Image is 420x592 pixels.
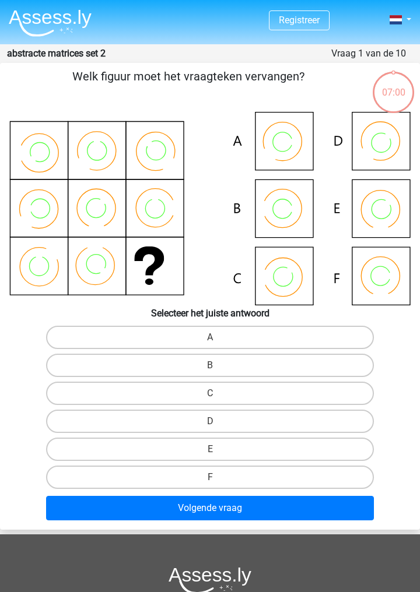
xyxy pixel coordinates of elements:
div: Vraag 1 van de 10 [331,47,406,61]
p: Welk figuur moet het vraagteken vervangen? [5,68,372,103]
button: Volgende vraag [46,496,374,520]
a: Registreer [279,15,320,26]
label: D [46,410,374,433]
label: E [46,438,374,461]
div: 07:00 [372,71,415,100]
label: C [46,382,374,405]
label: A [46,326,374,349]
h6: Selecteer het juiste antwoord [5,305,415,319]
label: B [46,354,374,377]
strong: abstracte matrices set 2 [7,48,106,59]
label: F [46,466,374,489]
img: Assessly [9,9,92,37]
